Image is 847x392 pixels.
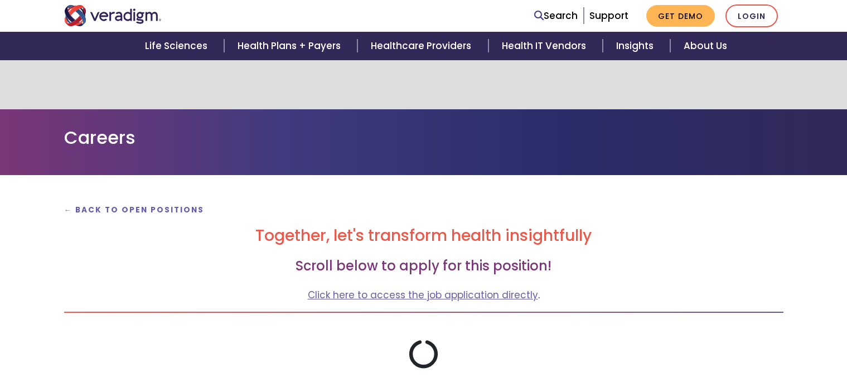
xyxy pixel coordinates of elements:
a: Healthcare Providers [357,32,488,60]
h1: Careers [64,127,783,148]
a: Life Sciences [132,32,224,60]
h3: Scroll below to apply for this position! [64,258,783,274]
a: ← Back to Open Positions [64,205,205,215]
a: Health IT Vendors [488,32,603,60]
a: Support [589,9,628,22]
a: About Us [670,32,740,60]
h2: Together, let's transform health insightfully [64,226,783,245]
a: Get Demo [646,5,715,27]
a: Health Plans + Payers [224,32,357,60]
a: Click here to access the job application directly [308,288,538,302]
p: . [64,288,783,303]
a: Search [534,8,578,23]
a: Insights [603,32,670,60]
img: Veradigm logo [64,5,162,26]
a: Login [725,4,778,27]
